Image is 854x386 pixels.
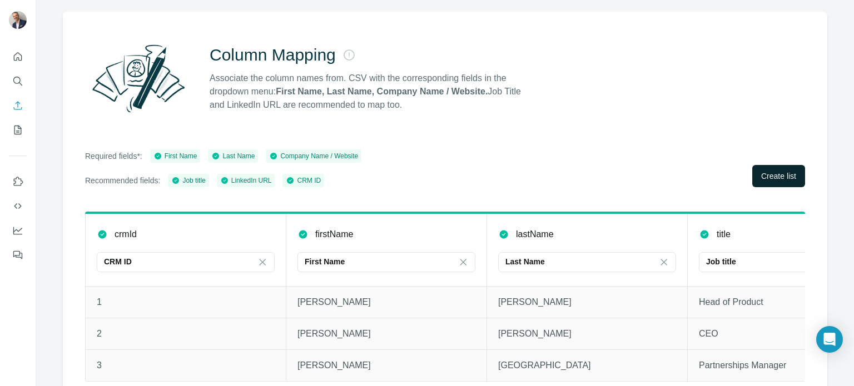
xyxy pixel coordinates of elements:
[9,120,27,140] button: My lists
[315,228,353,241] p: firstName
[220,176,272,186] div: LinkedIn URL
[276,87,488,96] strong: First Name, Last Name, Company Name / Website.
[115,228,137,241] p: crmId
[85,175,160,186] p: Recommended fields:
[816,326,843,353] div: Open Intercom Messenger
[297,359,475,372] p: [PERSON_NAME]
[516,228,554,241] p: lastName
[9,11,27,29] img: Avatar
[706,256,736,267] p: Job title
[717,228,731,241] p: title
[286,176,321,186] div: CRM ID
[210,45,336,65] h2: Column Mapping
[171,176,205,186] div: Job title
[752,165,805,187] button: Create list
[210,72,531,112] p: Associate the column names from. CSV with the corresponding fields in the dropdown menu: Job Titl...
[97,295,275,309] p: 1
[9,196,27,216] button: Use Surfe API
[85,38,192,118] img: Surfe Illustration - Column Mapping
[305,256,345,267] p: First Name
[9,96,27,116] button: Enrich CSV
[9,47,27,67] button: Quick start
[498,327,676,340] p: [PERSON_NAME]
[269,151,358,161] div: Company Name / Website
[297,295,475,309] p: [PERSON_NAME]
[9,220,27,240] button: Dashboard
[9,172,27,192] button: Use Surfe on LinkedIn
[9,245,27,265] button: Feedback
[498,295,676,309] p: [PERSON_NAME]
[104,256,132,267] p: CRM ID
[9,71,27,91] button: Search
[97,327,275,340] p: 2
[505,256,545,267] p: Last Name
[498,359,676,372] p: [GEOGRAPHIC_DATA]
[85,151,142,162] p: Required fields*:
[153,151,197,161] div: First Name
[761,171,796,182] span: Create list
[97,359,275,372] p: 3
[211,151,255,161] div: Last Name
[297,327,475,340] p: [PERSON_NAME]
